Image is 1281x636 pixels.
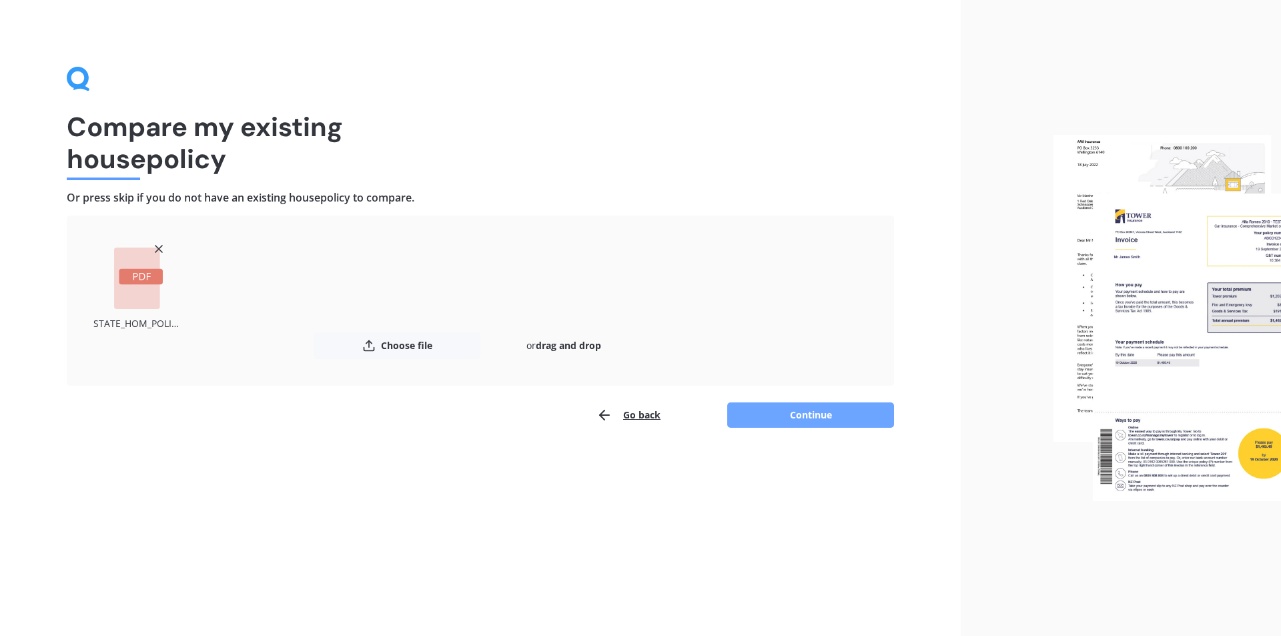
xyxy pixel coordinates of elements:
[727,402,894,428] button: Continue
[1053,135,1281,502] img: files.webp
[67,191,894,205] h4: Or press skip if you do not have an existing house policy to compare.
[536,339,601,352] b: drag and drop
[596,402,661,428] button: Go back
[93,314,183,332] div: STATE_HOM_POLICY_SCHEDULE_HOMS00275206_20250727232955442.pdf
[67,111,894,175] h1: Compare my existing house policy
[314,332,480,359] button: Choose file
[480,332,647,359] div: or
